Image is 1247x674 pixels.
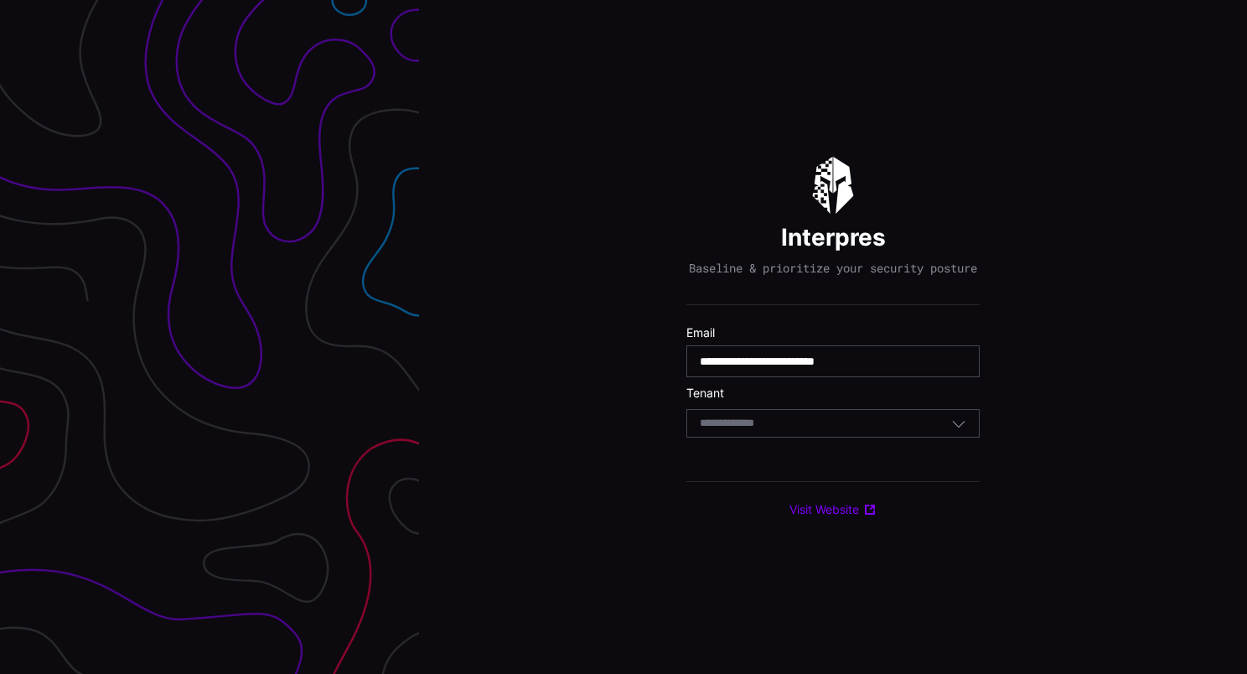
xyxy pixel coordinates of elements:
a: Visit Website [789,502,877,517]
h1: Interpres [781,222,886,252]
label: Email [686,325,980,340]
label: Tenant [686,386,980,401]
p: Baseline & prioritize your security posture [689,261,977,276]
button: Toggle options menu [951,416,966,431]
